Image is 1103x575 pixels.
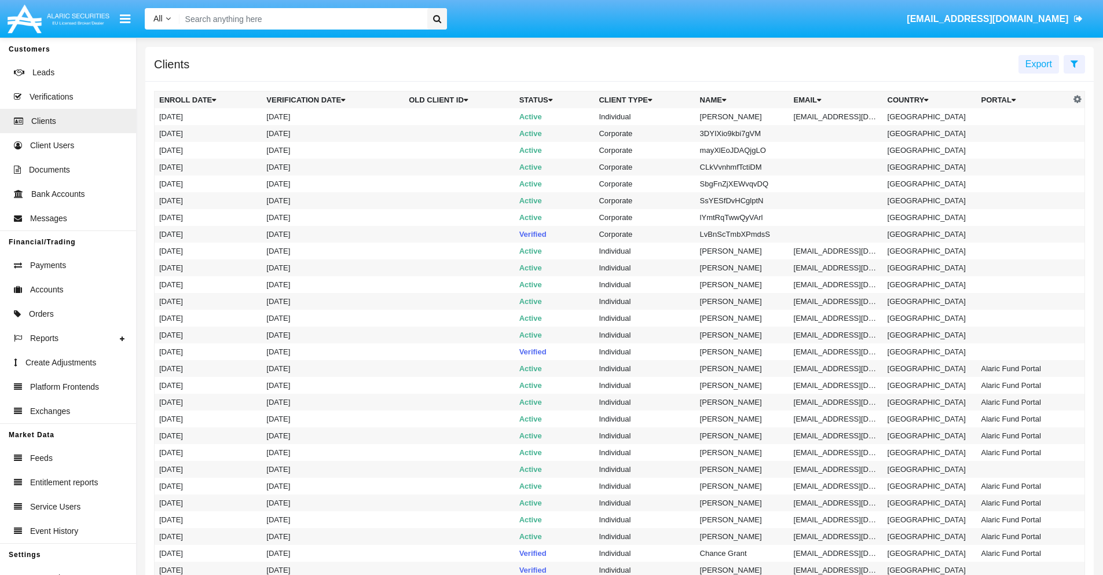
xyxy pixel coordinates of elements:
[594,91,695,109] th: Client Type
[262,411,404,427] td: [DATE]
[30,405,70,417] span: Exchanges
[883,142,977,159] td: [GEOGRAPHIC_DATA]
[155,461,262,478] td: [DATE]
[594,293,695,310] td: Individual
[594,310,695,327] td: Individual
[883,411,977,427] td: [GEOGRAPHIC_DATA]
[789,377,883,394] td: [EMAIL_ADDRESS][DOMAIN_NAME]
[695,528,789,545] td: [PERSON_NAME]
[262,511,404,528] td: [DATE]
[976,478,1070,495] td: Alaric Fund Portal
[155,444,262,461] td: [DATE]
[883,259,977,276] td: [GEOGRAPHIC_DATA]
[262,394,404,411] td: [DATE]
[695,360,789,377] td: [PERSON_NAME]
[262,377,404,394] td: [DATE]
[155,478,262,495] td: [DATE]
[262,427,404,444] td: [DATE]
[594,243,695,259] td: Individual
[594,108,695,125] td: Individual
[789,444,883,461] td: [EMAIL_ADDRESS][DOMAIN_NAME]
[789,360,883,377] td: [EMAIL_ADDRESS][DOMAIN_NAME]
[902,3,1089,35] a: [EMAIL_ADDRESS][DOMAIN_NAME]
[883,343,977,360] td: [GEOGRAPHIC_DATA]
[976,394,1070,411] td: Alaric Fund Portal
[515,343,595,360] td: Verified
[789,411,883,427] td: [EMAIL_ADDRESS][DOMAIN_NAME]
[883,175,977,192] td: [GEOGRAPHIC_DATA]
[155,243,262,259] td: [DATE]
[883,461,977,478] td: [GEOGRAPHIC_DATA]
[515,293,595,310] td: Active
[155,192,262,209] td: [DATE]
[883,495,977,511] td: [GEOGRAPHIC_DATA]
[30,477,98,489] span: Entitlement reports
[789,528,883,545] td: [EMAIL_ADDRESS][DOMAIN_NAME]
[976,360,1070,377] td: Alaric Fund Portal
[594,427,695,444] td: Individual
[594,209,695,226] td: Corporate
[695,209,789,226] td: lYmtRqTwwQyVArl
[155,125,262,142] td: [DATE]
[155,142,262,159] td: [DATE]
[695,125,789,142] td: 3DYIXio9kbi7gVM
[789,427,883,444] td: [EMAIL_ADDRESS][DOMAIN_NAME]
[789,91,883,109] th: Email
[594,276,695,293] td: Individual
[695,192,789,209] td: SsYESfDvHCglptN
[262,310,404,327] td: [DATE]
[883,209,977,226] td: [GEOGRAPHIC_DATA]
[30,213,67,225] span: Messages
[976,427,1070,444] td: Alaric Fund Portal
[262,226,404,243] td: [DATE]
[515,259,595,276] td: Active
[883,444,977,461] td: [GEOGRAPHIC_DATA]
[695,511,789,528] td: [PERSON_NAME]
[515,478,595,495] td: Active
[883,192,977,209] td: [GEOGRAPHIC_DATA]
[262,528,404,545] td: [DATE]
[883,276,977,293] td: [GEOGRAPHIC_DATA]
[594,360,695,377] td: Individual
[695,461,789,478] td: [PERSON_NAME]
[515,142,595,159] td: Active
[32,67,54,79] span: Leads
[594,259,695,276] td: Individual
[515,192,595,209] td: Active
[262,159,404,175] td: [DATE]
[155,528,262,545] td: [DATE]
[789,511,883,528] td: [EMAIL_ADDRESS][DOMAIN_NAME]
[594,125,695,142] td: Corporate
[594,159,695,175] td: Corporate
[179,8,423,30] input: Search
[883,91,977,109] th: Country
[515,461,595,478] td: Active
[594,394,695,411] td: Individual
[789,545,883,562] td: [EMAIL_ADDRESS][DOMAIN_NAME]
[30,381,99,393] span: Platform Frontends
[1025,59,1052,69] span: Export
[883,360,977,377] td: [GEOGRAPHIC_DATA]
[155,293,262,310] td: [DATE]
[155,495,262,511] td: [DATE]
[883,427,977,444] td: [GEOGRAPHIC_DATA]
[6,2,111,36] img: Logo image
[29,164,70,176] span: Documents
[695,259,789,276] td: [PERSON_NAME]
[515,411,595,427] td: Active
[789,495,883,511] td: [EMAIL_ADDRESS][DOMAIN_NAME]
[145,13,179,25] a: All
[594,478,695,495] td: Individual
[404,91,514,109] th: Old Client Id
[155,276,262,293] td: [DATE]
[789,108,883,125] td: [EMAIL_ADDRESS][DOMAIN_NAME]
[262,478,404,495] td: [DATE]
[155,108,262,125] td: [DATE]
[31,115,56,127] span: Clients
[515,360,595,377] td: Active
[789,276,883,293] td: [EMAIL_ADDRESS][DOMAIN_NAME]
[262,125,404,142] td: [DATE]
[1018,55,1059,74] button: Export
[30,91,73,103] span: Verifications
[515,511,595,528] td: Active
